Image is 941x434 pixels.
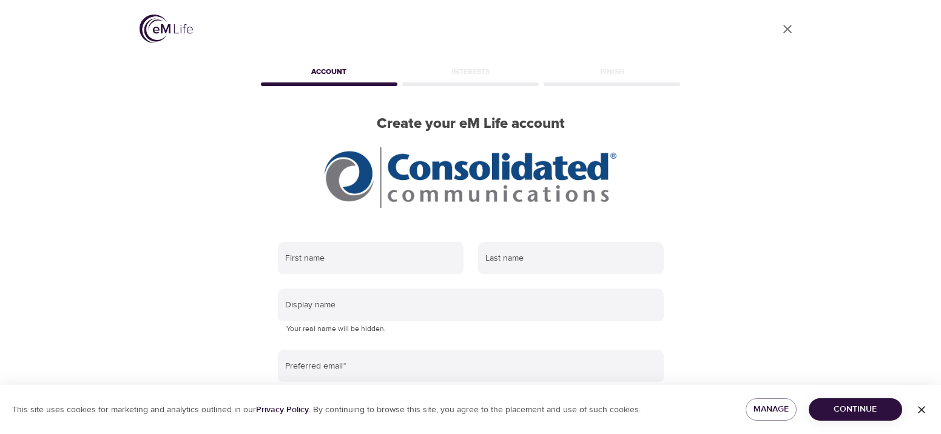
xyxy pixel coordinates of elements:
button: Continue [809,398,902,421]
a: close [773,15,802,44]
a: Privacy Policy [256,404,309,415]
span: Manage [755,402,787,417]
img: CCI%20logo_rgb_hr.jpg [325,147,616,208]
button: Manage [746,398,797,421]
h2: Create your eM Life account [258,115,683,133]
p: Your real name will be hidden. [286,323,655,335]
img: logo [140,15,193,43]
span: Continue [818,402,892,417]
